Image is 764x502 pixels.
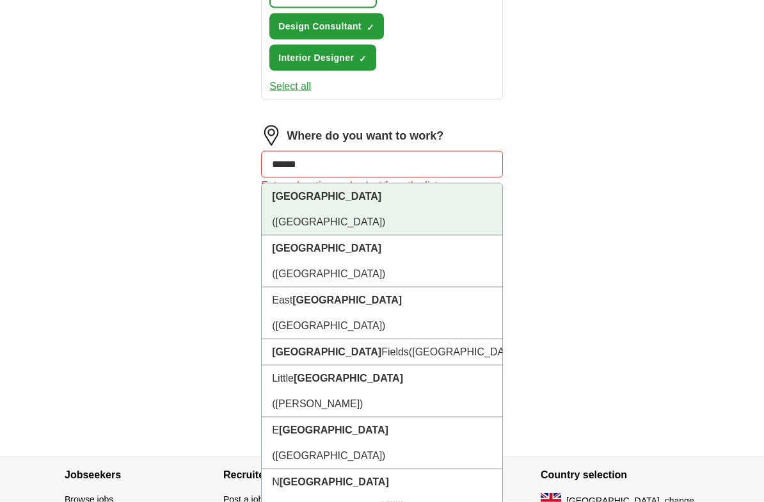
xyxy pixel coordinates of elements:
[269,45,376,71] button: Interior Designer✓
[294,373,403,384] strong: [GEOGRAPHIC_DATA]
[261,125,282,146] img: location.png
[262,417,502,469] li: E
[272,398,363,409] span: ([PERSON_NAME])
[278,20,362,33] span: Design Consultant
[262,339,502,366] li: Fields
[541,457,699,493] h4: Country selection
[269,79,311,94] button: Select all
[262,366,502,417] li: Little
[269,13,384,40] button: Design Consultant✓
[272,320,385,331] span: ([GEOGRAPHIC_DATA])
[359,54,367,64] span: ✓
[272,346,381,357] strong: [GEOGRAPHIC_DATA]
[292,295,402,305] strong: [GEOGRAPHIC_DATA]
[279,425,388,435] strong: [GEOGRAPHIC_DATA]
[409,346,522,357] span: ([GEOGRAPHIC_DATA])
[280,476,389,487] strong: [GEOGRAPHIC_DATA]
[287,127,443,145] label: Where do you want to work?
[272,450,385,461] span: ([GEOGRAPHIC_DATA])
[272,243,381,254] strong: [GEOGRAPHIC_DATA]
[262,287,502,339] li: East
[272,216,385,227] span: ([GEOGRAPHIC_DATA])
[272,191,381,202] strong: [GEOGRAPHIC_DATA]
[272,268,385,279] span: ([GEOGRAPHIC_DATA])
[261,178,503,193] div: Enter a location and select from the list
[278,51,354,65] span: Interior Designer
[367,22,374,33] span: ✓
